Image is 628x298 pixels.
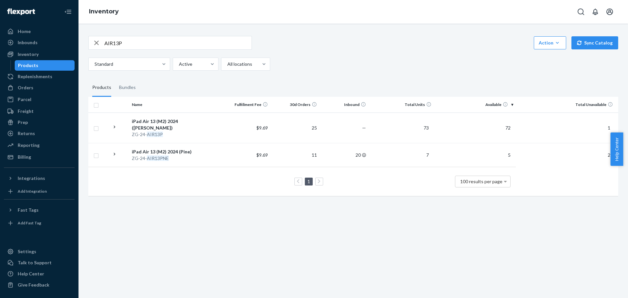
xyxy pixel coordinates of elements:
span: — [362,125,366,131]
span: 7 [424,152,431,158]
a: Inventory [89,8,119,15]
div: Products [18,62,38,69]
div: Inventory [18,51,39,58]
button: Give Feedback [4,280,75,290]
div: Returns [18,130,35,137]
div: Integrations [18,175,45,182]
iframe: Opens a widget where you can chat to one of our agents [586,278,621,295]
a: Returns [4,128,75,139]
th: Total Units [369,97,434,113]
div: Give Feedback [18,282,49,288]
div: Parcel [18,96,31,103]
td: 25 [270,113,320,143]
th: 30d Orders [270,97,320,113]
button: Help Center [610,132,623,166]
div: Freight [18,108,34,114]
a: Parcel [4,94,75,105]
a: Products [15,60,75,71]
td: 20 [320,143,369,167]
span: 5 [505,152,513,158]
div: ZG-24- [132,131,218,138]
span: 72 [503,125,513,131]
th: Name [129,97,221,113]
a: Prep [4,117,75,128]
a: Orders [4,82,75,93]
th: Total Unavailable [516,97,618,113]
th: Fulfillment Fee [221,97,270,113]
div: Prep [18,119,28,126]
span: 2 [605,152,613,158]
button: Close Navigation [61,5,75,18]
a: Help Center [4,269,75,279]
ol: breadcrumbs [84,2,124,21]
em: AIR13PNE [147,155,169,161]
div: iPad Air 13 (M2) 2024 ([PERSON_NAME]) [132,118,218,131]
th: Inbound [320,97,369,113]
td: 11 [270,143,320,167]
div: Home [18,28,31,35]
a: Add Fast Tag [4,218,75,228]
div: Reporting [18,142,40,149]
a: Reporting [4,140,75,150]
div: Replenishments [18,73,52,80]
div: Talk to Support [18,259,52,266]
a: Page 1 is your current page [306,179,311,184]
div: Add Integration [18,188,47,194]
button: Talk to Support [4,257,75,268]
div: Fast Tags [18,207,39,213]
button: Open account menu [603,5,616,18]
a: Inventory [4,49,75,60]
button: Open notifications [589,5,602,18]
div: Action [539,40,561,46]
div: Help Center [18,271,44,277]
button: Fast Tags [4,205,75,215]
a: Add Integration [4,186,75,197]
span: 100 results per page [460,179,502,184]
input: Active [178,61,179,67]
th: Available [434,97,516,113]
span: 1 [605,125,613,131]
button: Action [534,36,566,49]
span: 73 [421,125,431,131]
div: Products [92,79,111,97]
button: Integrations [4,173,75,184]
button: Open Search Box [574,5,587,18]
div: Bundles [119,79,136,97]
div: Inbounds [18,39,38,46]
input: Search inventory by name or sku [104,36,252,49]
button: Sync Catalog [571,36,618,49]
a: Settings [4,246,75,257]
div: Add Fast Tag [18,220,41,226]
span: $9.69 [256,152,268,158]
div: ZG-24- [132,155,218,162]
a: Inbounds [4,37,75,48]
div: iPad Air 13 (M2) 2024 (Pine) [132,149,218,155]
img: Flexport logo [7,9,35,15]
a: Billing [4,152,75,162]
div: Billing [18,154,31,160]
div: Settings [18,248,36,255]
a: Home [4,26,75,37]
input: Standard [94,61,95,67]
div: Orders [18,84,33,91]
a: Freight [4,106,75,116]
a: Replenishments [4,71,75,82]
span: $9.69 [256,125,268,131]
em: AIR13P [147,131,163,137]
